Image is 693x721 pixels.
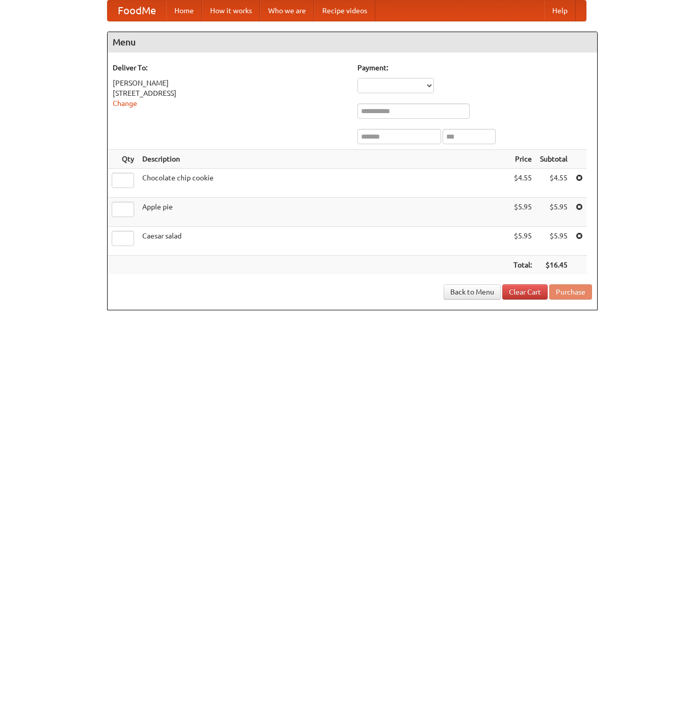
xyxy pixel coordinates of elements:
[536,169,572,198] td: $4.55
[138,150,509,169] th: Description
[536,198,572,227] td: $5.95
[509,198,536,227] td: $5.95
[502,284,548,300] a: Clear Cart
[509,150,536,169] th: Price
[509,256,536,275] th: Total:
[166,1,202,21] a: Home
[544,1,576,21] a: Help
[260,1,314,21] a: Who we are
[108,1,166,21] a: FoodMe
[113,63,347,73] h5: Deliver To:
[113,88,347,98] div: [STREET_ADDRESS]
[549,284,592,300] button: Purchase
[314,1,375,21] a: Recipe videos
[536,150,572,169] th: Subtotal
[357,63,592,73] h5: Payment:
[108,32,597,52] h4: Menu
[113,78,347,88] div: [PERSON_NAME]
[113,99,137,108] a: Change
[202,1,260,21] a: How it works
[138,198,509,227] td: Apple pie
[138,169,509,198] td: Chocolate chip cookie
[509,227,536,256] td: $5.95
[536,256,572,275] th: $16.45
[138,227,509,256] td: Caesar salad
[536,227,572,256] td: $5.95
[108,150,138,169] th: Qty
[509,169,536,198] td: $4.55
[444,284,501,300] a: Back to Menu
